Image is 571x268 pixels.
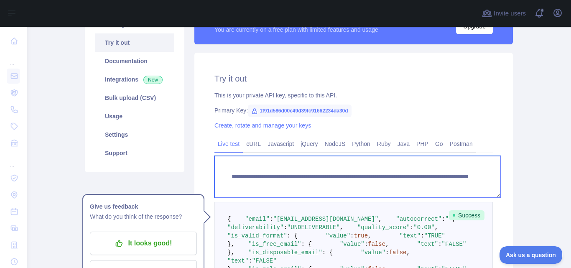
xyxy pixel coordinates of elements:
[90,202,197,212] h1: Give us feedback
[368,241,385,248] span: false
[214,91,493,100] div: This is your private API key, specific to this API.
[283,224,287,231] span: :
[452,216,456,222] span: ,
[248,105,352,117] span: 1f91d586d00c49d39fc91662234da30d
[394,137,413,151] a: Java
[407,249,410,256] span: ,
[365,241,368,248] span: :
[480,7,528,20] button: Invite users
[368,232,371,239] span: ,
[248,249,322,256] span: "is_disposable_email"
[435,224,438,231] span: ,
[500,246,563,264] iframe: Toggle Customer Support
[385,241,389,248] span: ,
[227,232,287,239] span: "is_valid_format"
[494,9,526,18] span: Invite users
[248,241,301,248] span: "is_free_email"
[410,224,413,231] span: :
[270,216,273,222] span: :
[287,232,298,239] span: : {
[227,224,283,231] span: "deliverability"
[442,241,466,248] span: "FALSE"
[357,224,410,231] span: "quality_score"
[7,152,20,169] div: ...
[354,232,368,239] span: true
[227,216,231,222] span: {
[340,224,343,231] span: ,
[95,125,174,144] a: Settings
[326,232,350,239] span: "value"
[361,249,385,256] span: "value"
[417,241,438,248] span: "text"
[243,137,264,151] a: cURL
[350,232,354,239] span: :
[321,137,349,151] a: NodeJS
[297,137,321,151] a: jQuery
[322,249,333,256] span: : {
[396,216,441,222] span: "autocorrect"
[95,107,174,125] a: Usage
[400,232,421,239] span: "text"
[95,33,174,52] a: Try it out
[424,232,445,239] span: "TRUE"
[449,210,484,220] span: Success
[413,137,432,151] a: PHP
[301,241,311,248] span: : {
[413,224,434,231] span: "0.00"
[442,216,445,222] span: :
[95,144,174,162] a: Support
[432,137,446,151] a: Go
[445,216,452,222] span: ""
[248,258,252,264] span: :
[421,232,424,239] span: :
[7,50,20,67] div: ...
[227,258,248,264] span: "text"
[245,216,270,222] span: "email"
[214,122,311,129] a: Create, rotate and manage your keys
[438,241,441,248] span: :
[385,249,389,256] span: :
[287,224,340,231] span: "UNDELIVERABLE"
[389,249,407,256] span: false
[349,137,374,151] a: Python
[214,26,378,34] div: You are currently on a free plan with limited features and usage
[95,70,174,89] a: Integrations New
[227,249,235,256] span: },
[378,216,382,222] span: ,
[95,89,174,107] a: Bulk upload (CSV)
[264,137,297,151] a: Javascript
[252,258,277,264] span: "FALSE"
[90,212,197,222] p: What do you think of the response?
[374,137,394,151] a: Ruby
[95,52,174,70] a: Documentation
[214,106,493,115] div: Primary Key:
[273,216,378,222] span: "[EMAIL_ADDRESS][DOMAIN_NAME]"
[227,241,235,248] span: },
[143,76,163,84] span: New
[340,241,365,248] span: "value"
[214,73,493,84] h2: Try it out
[446,137,476,151] a: Postman
[214,137,243,151] a: Live test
